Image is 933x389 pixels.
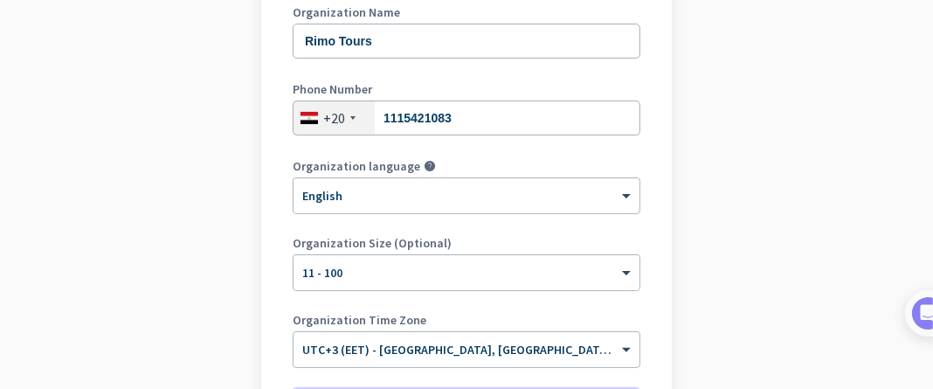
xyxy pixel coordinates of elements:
label: Organization Time Zone [293,314,640,326]
input: 2 34567890 [293,101,640,135]
label: Organization Size (Optional) [293,237,640,249]
i: help [424,160,436,172]
input: What is the name of your organization? [293,24,640,59]
div: +20 [323,109,345,127]
label: Organization language [293,160,420,172]
label: Phone Number [293,83,640,95]
label: Organization Name [293,6,640,18]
